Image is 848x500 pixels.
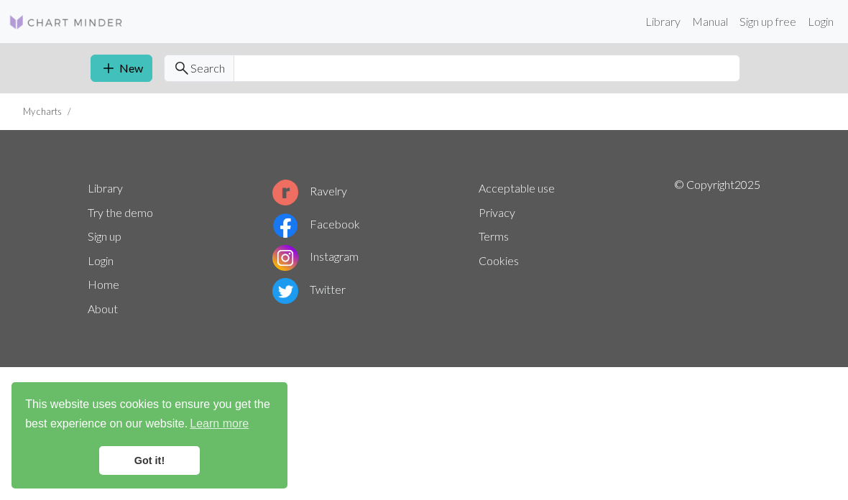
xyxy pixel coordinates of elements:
[802,7,839,36] a: Login
[88,205,153,219] a: Try the demo
[88,181,123,195] a: Library
[272,249,359,263] a: Instagram
[479,205,515,219] a: Privacy
[25,396,274,435] span: This website uses cookies to ensure you get the best experience on our website.
[479,181,555,195] a: Acceptable use
[272,217,360,231] a: Facebook
[100,58,117,78] span: add
[272,213,298,239] img: Facebook logo
[272,184,347,198] a: Ravelry
[272,245,298,271] img: Instagram logo
[479,229,509,243] a: Terms
[188,413,251,435] a: learn more about cookies
[734,7,802,36] a: Sign up free
[91,55,152,82] a: New
[686,7,734,36] a: Manual
[479,254,519,267] a: Cookies
[88,254,114,267] a: Login
[674,176,760,321] p: © Copyright 2025
[173,58,190,78] span: search
[88,229,121,243] a: Sign up
[272,278,298,304] img: Twitter logo
[9,14,124,31] img: Logo
[23,105,62,119] li: My charts
[88,277,119,291] a: Home
[272,282,346,296] a: Twitter
[272,180,298,205] img: Ravelry logo
[190,60,225,77] span: Search
[99,446,200,475] a: dismiss cookie message
[11,382,287,489] div: cookieconsent
[640,7,686,36] a: Library
[88,302,118,315] a: About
